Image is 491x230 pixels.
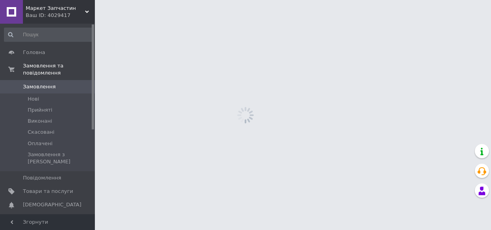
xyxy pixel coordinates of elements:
[28,151,92,165] span: Замовлення з [PERSON_NAME]
[23,174,61,181] span: Повідомлення
[23,201,81,208] span: [DEMOGRAPHIC_DATA]
[26,5,85,12] span: Маркет Запчастин
[23,62,95,77] span: Замовлення та повідомлення
[23,188,73,195] span: Товари та послуги
[28,95,39,103] span: Нові
[28,140,53,147] span: Оплачені
[28,129,55,136] span: Скасовані
[26,12,95,19] div: Ваш ID: 4029417
[28,107,52,114] span: Прийняті
[23,49,45,56] span: Головна
[23,83,56,90] span: Замовлення
[4,28,93,42] input: Пошук
[28,118,52,125] span: Виконані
